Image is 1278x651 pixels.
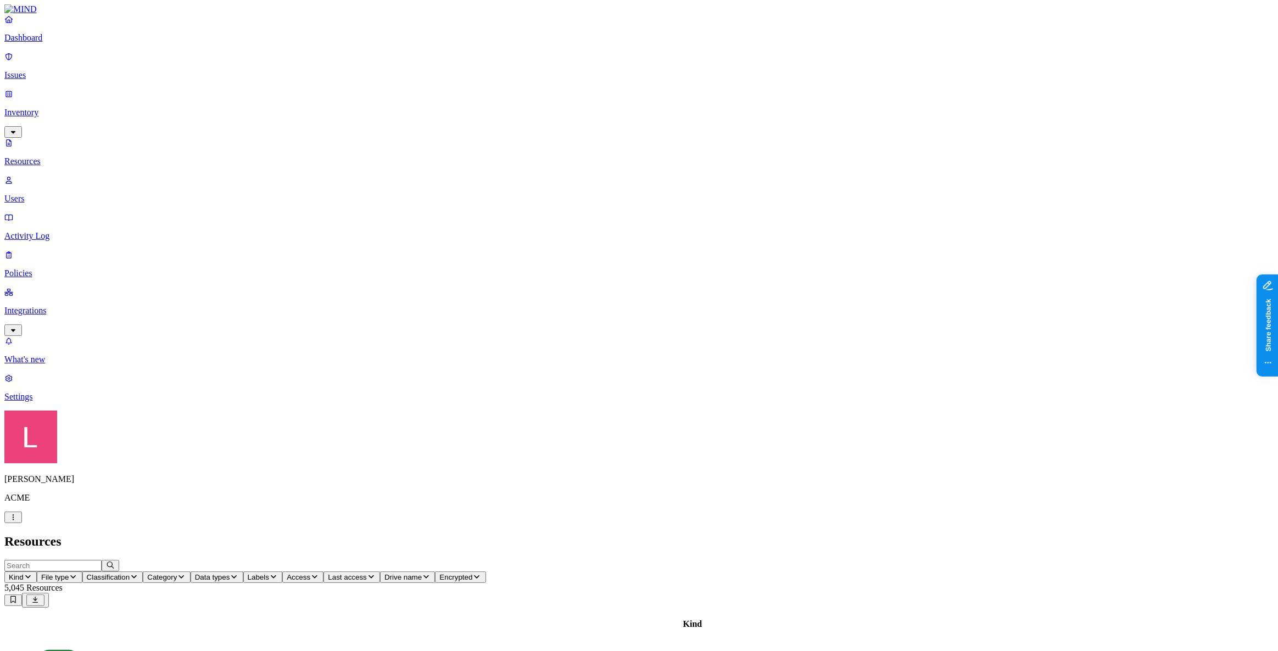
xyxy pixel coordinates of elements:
[4,231,1274,241] p: Activity Log
[4,493,1274,503] p: ACME
[248,573,269,581] span: Labels
[87,573,130,581] span: Classification
[4,4,1274,14] a: MIND
[439,573,472,581] span: Encrypted
[9,573,24,581] span: Kind
[4,70,1274,80] p: Issues
[41,573,69,581] span: File type
[4,4,37,14] img: MIND
[4,138,1274,166] a: Resources
[4,534,1274,549] h2: Resources
[4,194,1274,204] p: Users
[4,52,1274,80] a: Issues
[4,268,1274,278] p: Policies
[4,474,1274,484] p: [PERSON_NAME]
[328,573,366,581] span: Last access
[4,355,1274,364] p: What's new
[4,411,57,463] img: Landen Brown
[4,336,1274,364] a: What's new
[4,250,1274,278] a: Policies
[4,560,102,571] input: Search
[4,33,1274,43] p: Dashboard
[4,212,1274,241] a: Activity Log
[4,287,1274,334] a: Integrations
[384,573,422,581] span: Drive name
[4,156,1274,166] p: Resources
[4,583,63,592] span: 5,045 Resources
[4,14,1274,43] a: Dashboard
[4,89,1274,136] a: Inventory
[195,573,230,581] span: Data types
[4,392,1274,402] p: Settings
[4,108,1274,117] p: Inventory
[4,175,1274,204] a: Users
[147,573,177,581] span: Category
[287,573,310,581] span: Access
[4,373,1274,402] a: Settings
[4,306,1274,316] p: Integrations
